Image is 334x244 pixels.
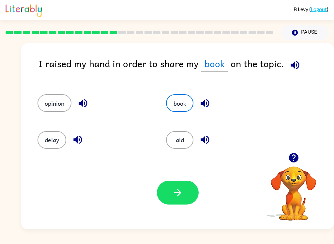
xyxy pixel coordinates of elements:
[166,94,193,112] button: book
[6,3,42,17] img: Literably
[201,56,228,71] span: book
[38,56,334,81] div: I raised my hand in order to share my on the topic.
[166,131,193,149] button: aid
[261,156,326,221] video: Your browser must support playing .mp4 files to use Literably. Please try using another browser.
[311,6,327,12] a: Logout
[281,25,328,40] button: Pause
[294,6,309,12] span: B Levy
[38,131,66,149] button: delay
[294,6,328,12] div: ( )
[38,94,71,112] button: opinion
